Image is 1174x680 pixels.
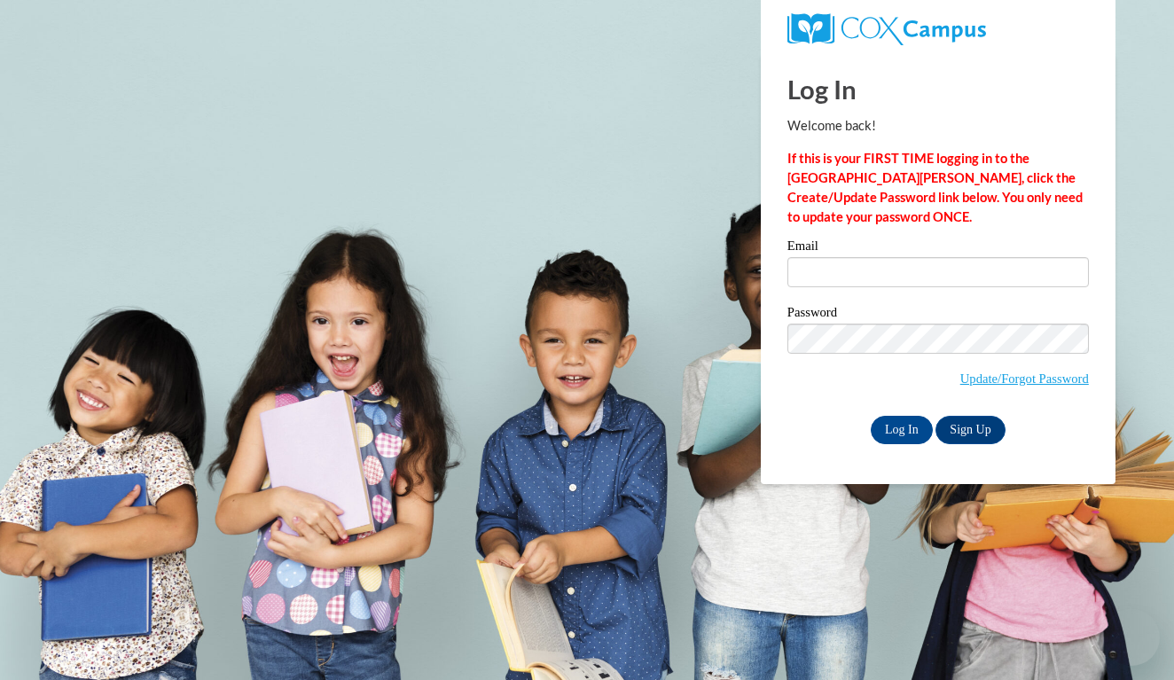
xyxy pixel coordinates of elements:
[787,239,1089,257] label: Email
[1103,609,1160,666] iframe: Button to launch messaging window
[787,71,1089,107] h1: Log In
[787,13,1089,45] a: COX Campus
[787,306,1089,324] label: Password
[935,416,1005,444] a: Sign Up
[871,416,933,444] input: Log In
[787,13,986,45] img: COX Campus
[787,151,1083,224] strong: If this is your FIRST TIME logging in to the [GEOGRAPHIC_DATA][PERSON_NAME], click the Create/Upd...
[787,116,1089,136] p: Welcome back!
[960,371,1089,386] a: Update/Forgot Password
